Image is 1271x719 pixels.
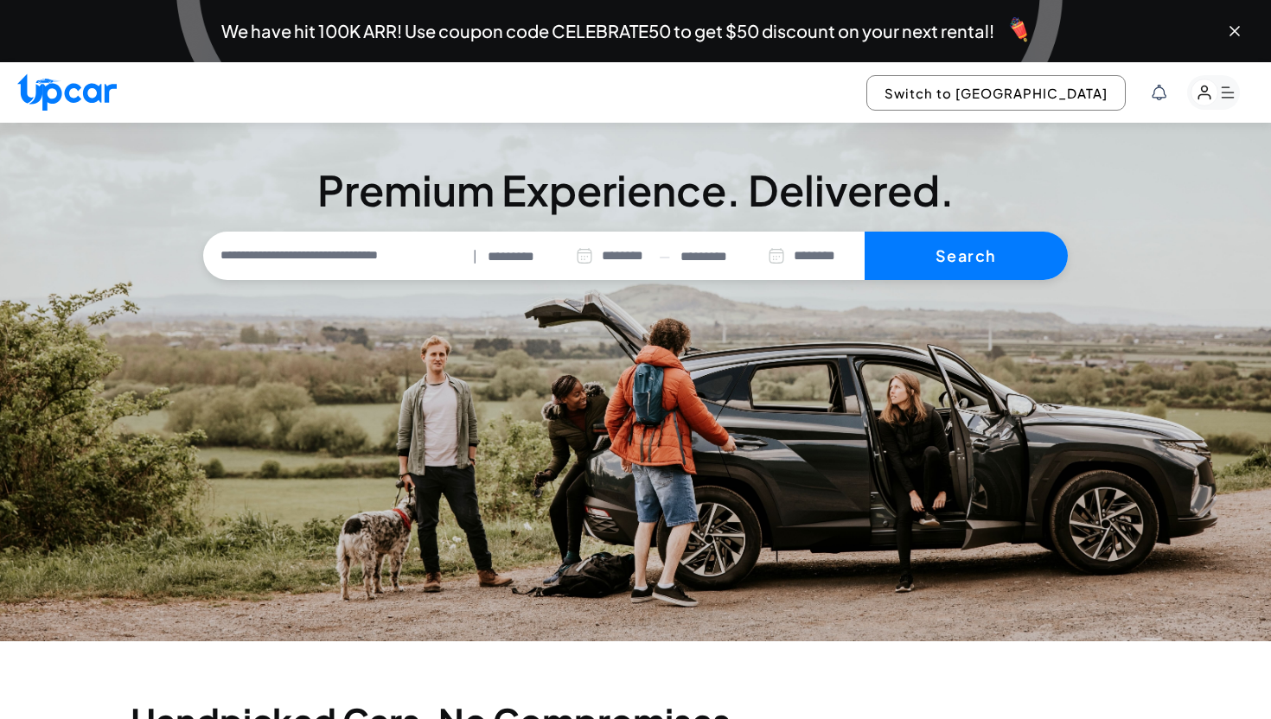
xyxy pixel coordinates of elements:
button: Search [865,232,1068,280]
button: Switch to [GEOGRAPHIC_DATA] [866,75,1126,111]
img: Upcar Logo [17,73,117,111]
span: We have hit 100K ARR! Use coupon code CELEBRATE50 to get $50 discount on your next rental! [221,22,994,40]
span: — [659,246,670,266]
span: | [473,246,477,266]
button: Close banner [1226,22,1243,40]
h3: Premium Experience. Delivered. [203,169,1068,211]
